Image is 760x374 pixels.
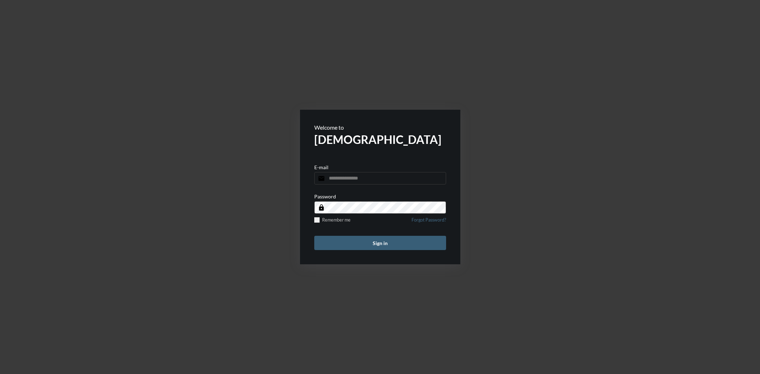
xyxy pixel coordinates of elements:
[314,133,446,146] h2: [DEMOGRAPHIC_DATA]
[314,236,446,250] button: Sign in
[314,164,329,170] p: E-mail
[412,217,446,227] a: Forgot Password?
[314,193,336,199] p: Password
[314,124,446,131] p: Welcome to
[314,217,351,223] label: Remember me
